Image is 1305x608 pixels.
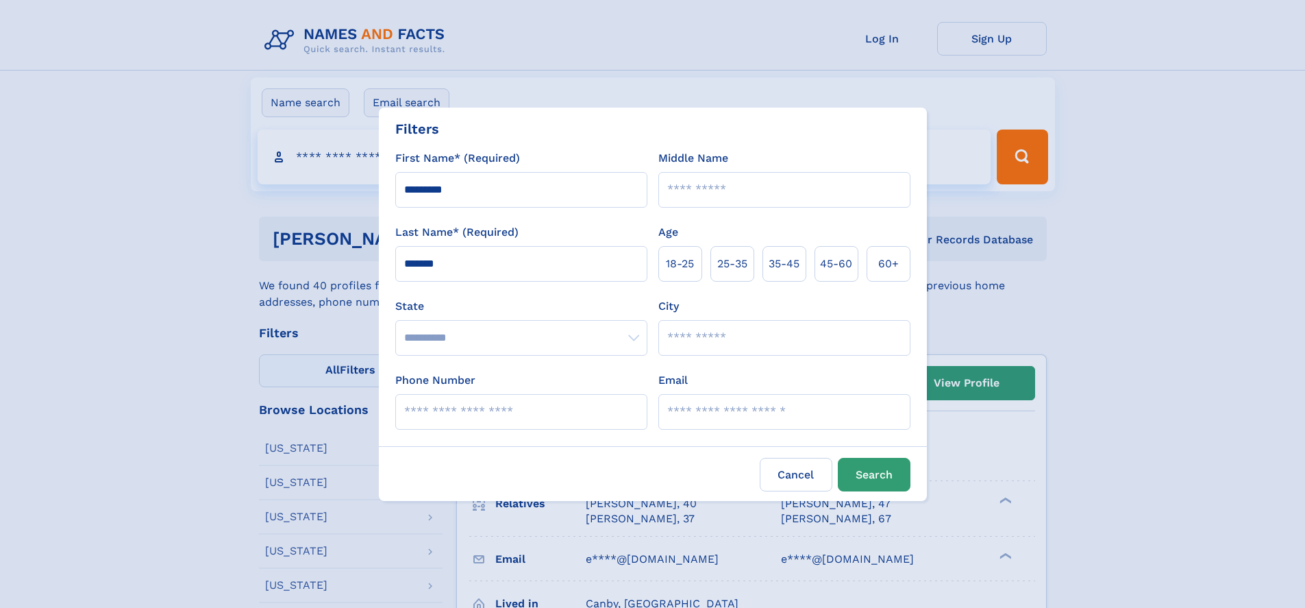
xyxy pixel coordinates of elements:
[760,458,832,491] label: Cancel
[717,256,747,272] span: 25‑35
[769,256,799,272] span: 35‑45
[395,150,520,167] label: First Name* (Required)
[395,298,647,315] label: State
[658,298,679,315] label: City
[666,256,694,272] span: 18‑25
[658,224,678,241] label: Age
[395,119,439,139] div: Filters
[658,150,728,167] label: Middle Name
[658,372,688,389] label: Email
[820,256,852,272] span: 45‑60
[878,256,899,272] span: 60+
[395,224,519,241] label: Last Name* (Required)
[838,458,910,491] button: Search
[395,372,475,389] label: Phone Number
